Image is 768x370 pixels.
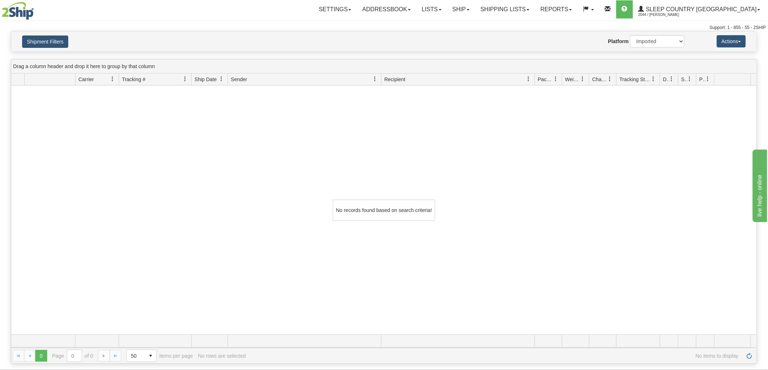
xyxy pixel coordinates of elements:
[633,0,766,18] a: Sleep Country [GEOGRAPHIC_DATA] 2044 / [PERSON_NAME]
[369,73,381,85] a: Sender filter column settings
[684,73,696,85] a: Shipment Issues filter column settings
[145,350,156,362] span: select
[35,350,47,362] span: Page 0
[565,76,580,83] span: Weight
[198,353,246,359] div: No rows are selected
[52,350,93,362] span: Page of 0
[251,353,739,359] span: No items to display
[620,76,651,83] span: Tracking Status
[333,200,435,221] div: No records found based on search criteria!
[447,0,475,18] a: Ship
[195,76,217,83] span: Ship Date
[699,76,706,83] span: Pickup Status
[608,38,629,45] label: Platform
[535,0,577,18] a: Reports
[313,0,357,18] a: Settings
[126,350,193,362] span: items per page
[522,73,535,85] a: Recipient filter column settings
[638,11,693,18] span: 2044 / [PERSON_NAME]
[592,76,608,83] span: Charge
[744,350,755,362] a: Refresh
[384,76,405,83] span: Recipient
[78,76,94,83] span: Carrier
[215,73,228,85] a: Ship Date filter column settings
[550,73,562,85] a: Packages filter column settings
[538,76,553,83] span: Packages
[2,25,766,31] div: Support: 1 - 855 - 55 - 2SHIP
[416,0,447,18] a: Lists
[131,352,140,359] span: 50
[11,59,757,74] div: grid grouping header
[475,0,535,18] a: Shipping lists
[106,73,119,85] a: Carrier filter column settings
[231,76,247,83] span: Sender
[663,76,669,83] span: Delivery Status
[604,73,616,85] a: Charge filter column settings
[648,73,660,85] a: Tracking Status filter column settings
[681,76,687,83] span: Shipment Issues
[22,36,68,48] button: Shipment Filters
[179,73,191,85] a: Tracking # filter column settings
[717,35,746,47] button: Actions
[122,76,146,83] span: Tracking #
[577,73,589,85] a: Weight filter column settings
[2,2,34,20] img: logo2044.jpg
[357,0,416,18] a: Addressbook
[126,350,157,362] span: Page sizes drop down
[5,4,67,13] div: live help - online
[644,6,757,12] span: Sleep Country [GEOGRAPHIC_DATA]
[666,73,678,85] a: Delivery Status filter column settings
[702,73,714,85] a: Pickup Status filter column settings
[751,148,767,222] iframe: chat widget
